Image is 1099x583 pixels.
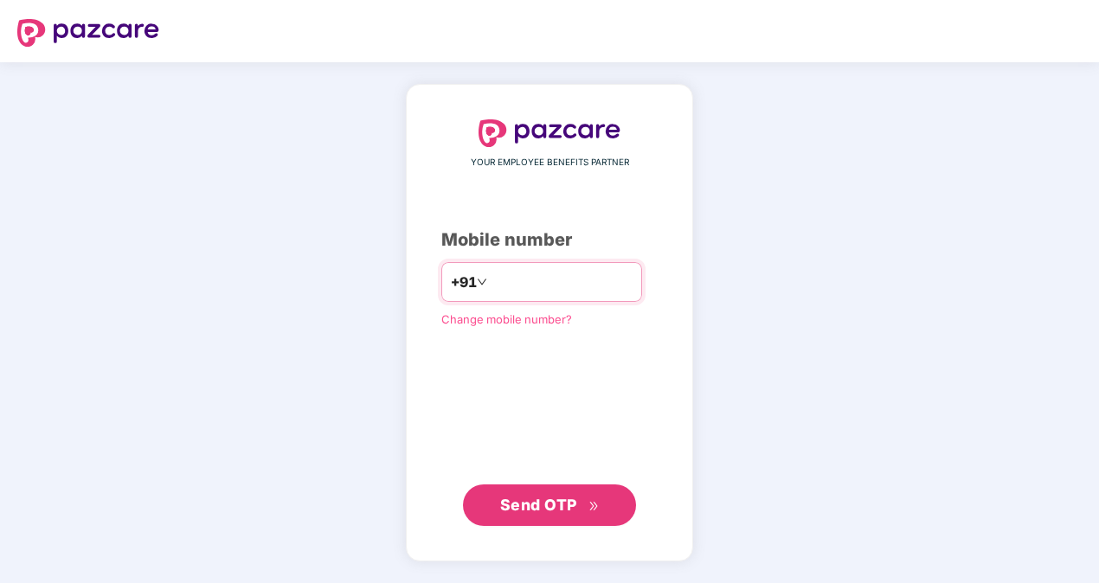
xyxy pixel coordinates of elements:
div: Mobile number [441,227,658,253]
span: +91 [451,272,477,293]
img: logo [479,119,620,147]
button: Send OTPdouble-right [463,484,636,526]
span: YOUR EMPLOYEE BENEFITS PARTNER [471,156,629,170]
img: logo [17,19,159,47]
span: double-right [588,501,600,512]
span: down [477,277,487,287]
a: Change mobile number? [441,312,572,326]
span: Send OTP [500,496,577,514]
